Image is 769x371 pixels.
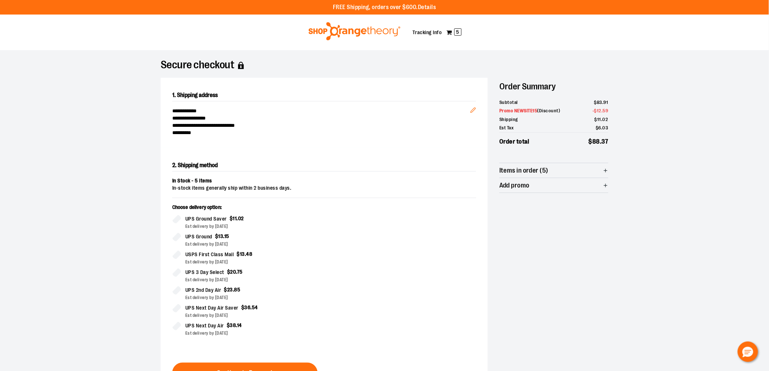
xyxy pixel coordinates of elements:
span: 75 [237,269,243,275]
span: . [602,108,603,113]
span: 03 [603,125,608,130]
span: - [593,107,609,114]
div: Est delivery by [DATE] [185,223,318,230]
span: $ [595,117,597,122]
span: UPS Ground [185,233,212,241]
div: Est delivery by [DATE] [185,312,318,319]
span: $ [215,233,218,239]
span: 20 [230,269,236,275]
span: 88 [593,138,600,145]
span: Subtotal [499,99,518,106]
span: . [233,287,234,293]
a: Details [418,4,436,11]
span: UPS 3 Day Select [185,268,224,277]
span: UPS 2nd Day Air [185,286,221,294]
div: Est delivery by [DATE] [185,294,318,301]
input: UPS Ground Saver$11.02Est delivery by [DATE] [172,215,181,223]
input: UPS Next Day Air$38.14Est delivery by [DATE] [172,322,181,330]
h2: Order Summary [499,78,608,95]
button: Edit [464,96,482,121]
span: 11 [597,117,601,122]
span: $ [241,305,245,310]
span: $ [237,251,240,257]
span: 83 [597,100,603,105]
span: 02 [603,117,608,122]
span: 59 [603,108,608,113]
span: Promo NEWSITE15 [499,108,538,113]
span: 15 [224,233,229,239]
span: . [601,125,603,130]
span: $ [594,100,597,105]
span: . [601,117,603,122]
span: USPS First Class Mail [185,250,234,259]
button: Add promo [499,178,608,193]
input: UPS Next Day Air Saver$36.54Est delivery by [DATE] [172,304,181,312]
h1: Secure checkout [161,62,608,69]
p: Choose delivery option: [172,204,318,215]
span: . [224,233,225,239]
span: Shipping [499,116,518,123]
a: Tracking Info [412,29,442,35]
span: UPS Ground Saver [185,215,227,223]
span: 91 [604,100,608,105]
span: 13 [218,233,224,239]
div: Est delivery by [DATE] [185,330,318,336]
button: Hello, have a question? Let’s chat. [738,342,758,362]
div: Est delivery by [DATE] [185,277,318,283]
p: FREE Shipping, orders over $600. [333,3,436,12]
span: 5 [454,28,462,36]
input: UPS 2nd Day Air$23.85Est delivery by [DATE] [172,286,181,295]
div: Est delivery by [DATE] [185,241,318,247]
span: $ [589,138,593,145]
span: 54 [252,305,258,310]
span: 13 [240,251,245,257]
span: $ [594,108,597,113]
span: 11 [233,215,237,221]
span: $ [230,215,233,221]
span: Est Tax [499,124,514,132]
span: UPS Next Day Air [185,322,224,330]
h2: 1. Shipping address [172,89,476,101]
span: $ [227,269,230,275]
div: In-stock items generally ship within 2 business days. [172,185,476,192]
span: 14 [237,322,242,328]
input: USPS First Class Mail$13.48Est delivery by [DATE] [172,250,181,259]
span: Items in order (5) [499,167,548,174]
img: Shop Orangetheory [307,22,402,40]
span: $ [227,322,230,328]
span: 23 [227,287,233,293]
span: . [245,251,246,257]
span: 48 [246,251,253,257]
span: UPS Next Day Air Saver [185,304,238,312]
button: Items in order (5) [499,163,608,178]
span: 37 [602,138,608,145]
span: 12 [597,108,602,113]
span: $ [596,125,599,130]
span: . [236,322,237,328]
span: 85 [234,287,241,293]
span: Order total [499,137,530,146]
div: In Stock - 5 items [172,177,476,185]
span: 38 [230,322,236,328]
span: Add promo [499,182,530,189]
h2: 2. Shipping method [172,160,476,172]
input: UPS 3 Day Select$20.75Est delivery by [DATE] [172,268,181,277]
span: 6 [599,125,601,130]
span: 02 [238,215,244,221]
span: . [237,215,238,221]
span: $ [224,287,228,293]
span: . [603,100,604,105]
span: . [236,269,237,275]
span: . [600,138,602,145]
span: 36 [245,305,251,310]
span: . [251,305,252,310]
input: UPS Ground$13.15Est delivery by [DATE] [172,233,181,241]
span: ( Discount ) [538,108,560,113]
div: Est delivery by [DATE] [185,259,318,265]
